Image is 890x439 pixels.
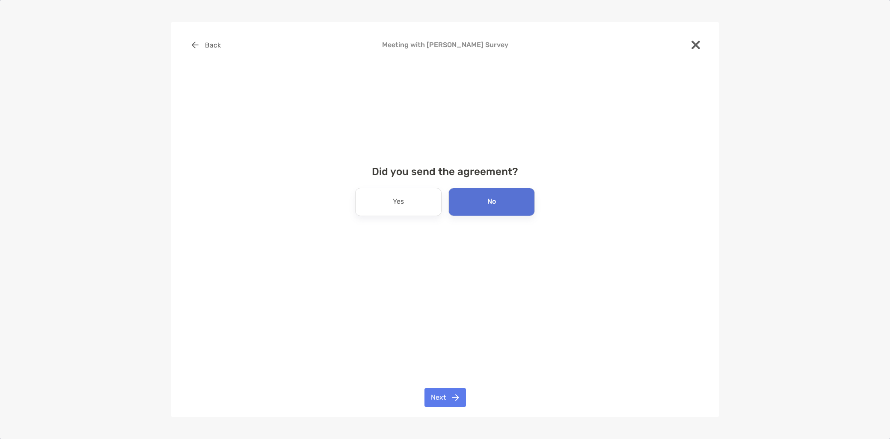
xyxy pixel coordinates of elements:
button: Next [424,388,466,407]
img: button icon [452,394,459,401]
p: No [487,195,496,209]
h4: Meeting with [PERSON_NAME] Survey [185,41,705,49]
h4: Did you send the agreement? [185,166,705,178]
p: Yes [393,195,404,209]
img: close modal [691,41,700,49]
button: Back [185,36,227,54]
img: button icon [192,42,199,48]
